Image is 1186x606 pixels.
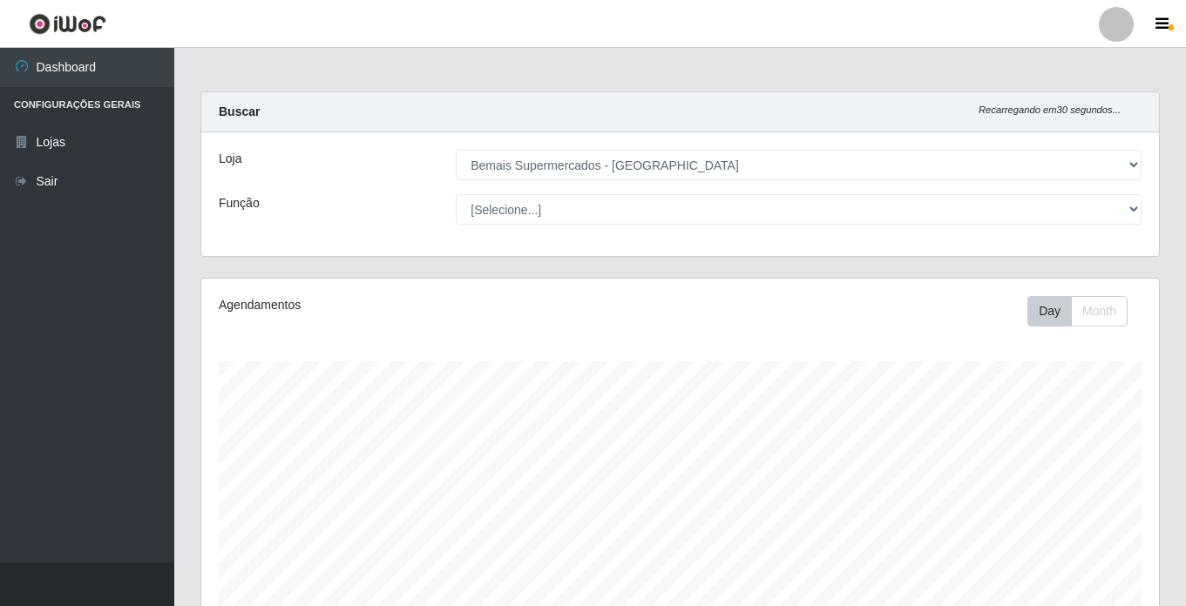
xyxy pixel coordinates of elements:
[1027,296,1142,327] div: Toolbar with button groups
[219,296,588,314] div: Agendamentos
[1027,296,1128,327] div: First group
[1071,296,1128,327] button: Month
[979,104,1121,115] i: Recarregando em 30 segundos...
[219,104,260,118] strong: Buscar
[219,150,241,168] label: Loja
[29,13,106,35] img: CoreUI Logo
[1027,296,1072,327] button: Day
[219,194,260,212] label: Função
